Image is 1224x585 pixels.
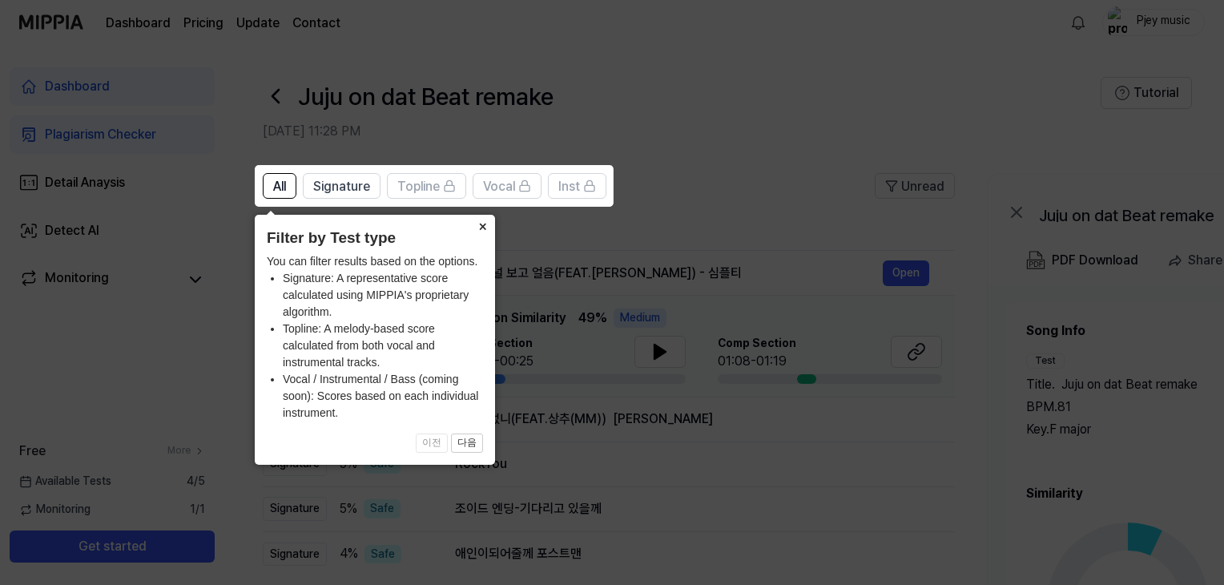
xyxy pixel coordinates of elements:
[473,173,542,199] button: Vocal
[558,177,580,196] span: Inst
[451,434,483,453] button: 다음
[263,173,296,199] button: All
[283,270,483,321] li: Signature: A representative score calculated using MIPPIA's proprietary algorithm.
[283,371,483,422] li: Vocal / Instrumental / Bass (coming soon): Scores based on each individual instrument.
[313,177,370,196] span: Signature
[548,173,606,199] button: Inst
[303,173,380,199] button: Signature
[387,173,466,199] button: Topline
[483,177,515,196] span: Vocal
[267,253,483,422] div: You can filter results based on the options.
[267,227,483,250] header: Filter by Test type
[273,177,286,196] span: All
[469,215,495,237] button: Close
[283,321,483,371] li: Topline: A melody-based score calculated from both vocal and instrumental tracks.
[397,177,440,196] span: Topline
